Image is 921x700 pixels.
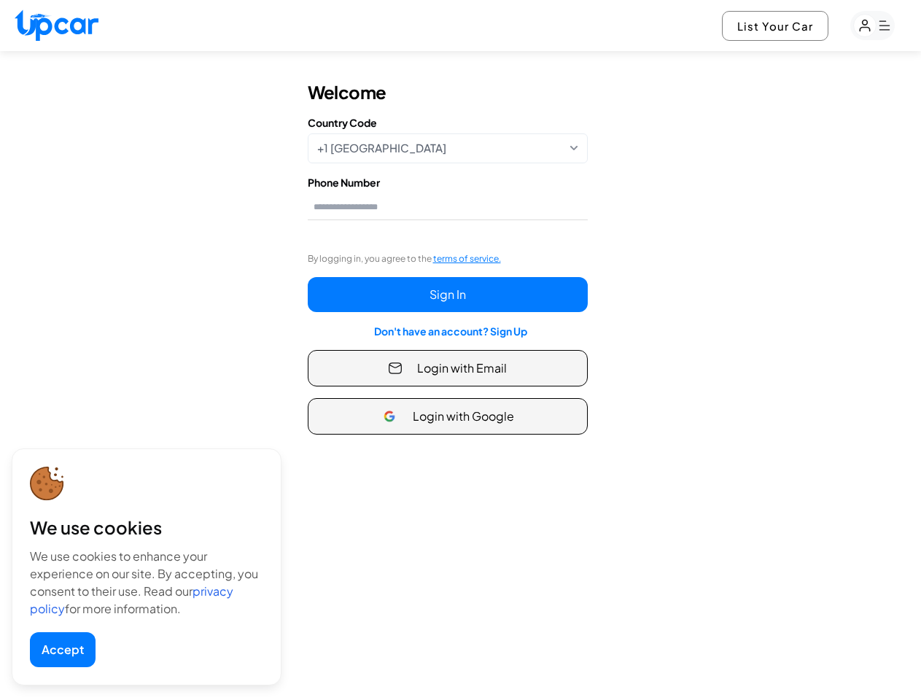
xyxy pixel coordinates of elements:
[308,398,588,435] button: Login with Google
[722,11,828,41] button: List Your Car
[374,324,527,338] a: Don't have an account? Sign Up
[317,140,446,157] span: +1 [GEOGRAPHIC_DATA]
[308,252,501,265] label: By logging in, you agree to the
[15,9,98,41] img: Upcar Logo
[433,253,501,264] span: terms of service.
[30,632,96,667] button: Accept
[381,408,398,425] img: Google Icon
[388,361,403,376] img: Email Icon
[413,408,514,425] span: Login with Google
[308,350,588,386] button: Login with Email
[30,467,64,501] img: cookie-icon.svg
[417,359,507,377] span: Login with Email
[30,548,263,618] div: We use cookies to enhance your experience on our site. By accepting, you consent to their use. Re...
[308,80,386,104] h3: Welcome
[30,516,263,539] div: We use cookies
[308,175,588,190] label: Phone Number
[308,277,588,312] button: Sign In
[308,115,588,131] label: Country Code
